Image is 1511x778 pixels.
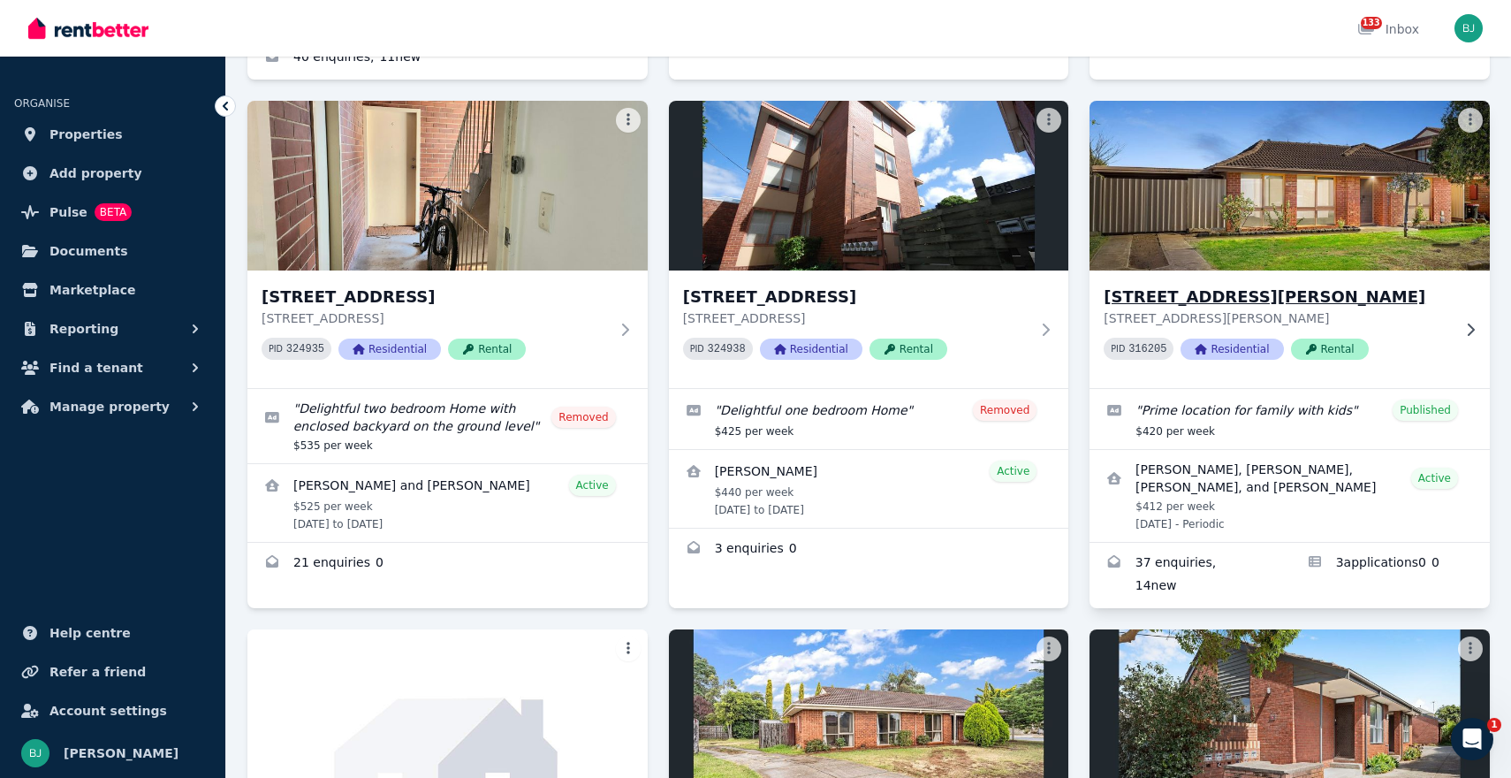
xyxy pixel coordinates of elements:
button: Manage property [14,389,211,424]
button: More options [616,637,641,661]
span: ORGANISE [14,97,70,110]
img: RentBetter [28,15,148,42]
span: Residential [760,339,862,360]
small: PID [269,344,283,354]
a: Properties [14,117,211,152]
img: Bom Jin [1454,14,1483,42]
span: Find a tenant [49,357,143,378]
img: Bom Jin [21,739,49,767]
a: PulseBETA [14,194,211,230]
a: Edit listing: Prime location for family with kids [1090,389,1490,449]
button: Reporting [14,311,211,347]
small: PID [690,344,704,354]
a: Enquiries for 45 Stanford St, Sunshine [247,37,648,80]
span: BETA [95,203,132,221]
a: Edit listing: Delightful one bedroom Home [669,389,1069,449]
h3: [STREET_ADDRESS] [262,285,609,309]
span: Properties [49,124,123,145]
span: Marketplace [49,279,135,301]
span: Account settings [49,700,167,721]
a: View details for Gloria Patelesio, Raylee Lafaele, Vanessa Patelesio, and Peti Lauese [1090,450,1490,542]
button: More options [1458,637,1483,661]
span: Manage property [49,396,170,417]
button: More options [1036,637,1061,661]
small: PID [1111,344,1125,354]
div: Inbox [1357,20,1419,38]
span: Residential [338,339,441,360]
button: Find a tenant [14,350,211,385]
button: More options [616,108,641,133]
h3: [STREET_ADDRESS] [683,285,1030,309]
a: Edit listing: Delightful two bedroom Home with enclosed backyard on the ground level [247,389,648,463]
a: View details for Gordon Smith [669,450,1069,528]
button: More options [1036,108,1061,133]
a: 2/282 Langridge Street, Abbotsford[STREET_ADDRESS][STREET_ADDRESS]PID 324938ResidentialRental [669,101,1069,388]
a: View details for Julien Pascal and Xiang Jing Yang [247,464,648,542]
code: 324935 [286,343,324,355]
span: Pulse [49,202,87,223]
span: Refer a friend [49,661,146,683]
a: 57 Hilton Way, Melton West[STREET_ADDRESS][PERSON_NAME][STREET_ADDRESS][PERSON_NAME]PID 316205Res... [1090,101,1490,388]
span: Rental [448,339,526,360]
p: [STREET_ADDRESS] [262,309,609,327]
p: [STREET_ADDRESS][PERSON_NAME] [1104,309,1451,327]
span: Residential [1181,339,1283,360]
a: Account settings [14,693,211,728]
img: 57 Hilton Way, Melton West [1080,96,1500,275]
span: [PERSON_NAME] [64,743,178,764]
span: 1 [1487,718,1501,732]
img: 3/282 Langridge Street, Abbotsford [247,101,648,271]
a: Applications for 57 Hilton Way, Melton West [1290,543,1490,608]
span: Rental [869,339,947,360]
span: Documents [49,240,128,262]
a: Refer a friend [14,654,211,690]
a: Enquiries for 57 Hilton Way, Melton West [1090,543,1289,608]
iframe: Intercom live chat [1451,718,1493,760]
a: Help centre [14,615,211,651]
a: Enquiries for 3/282 Langridge Street, Abbotsford [247,543,648,585]
a: Documents [14,233,211,269]
span: Reporting [49,318,118,339]
h3: [STREET_ADDRESS][PERSON_NAME] [1104,285,1451,309]
span: 133 [1361,17,1382,29]
a: Add property [14,156,211,191]
a: 3/282 Langridge Street, Abbotsford[STREET_ADDRESS][STREET_ADDRESS]PID 324935ResidentialRental [247,101,648,388]
span: Add property [49,163,142,184]
a: Marketplace [14,272,211,308]
code: 324938 [708,343,746,355]
img: 2/282 Langridge Street, Abbotsford [669,101,1069,271]
p: [STREET_ADDRESS] [683,309,1030,327]
span: Rental [1291,339,1369,360]
span: Help centre [49,622,131,644]
code: 316205 [1128,343,1166,355]
button: More options [1458,108,1483,133]
a: Enquiries for 2/282 Langridge Street, Abbotsford [669,529,1069,571]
